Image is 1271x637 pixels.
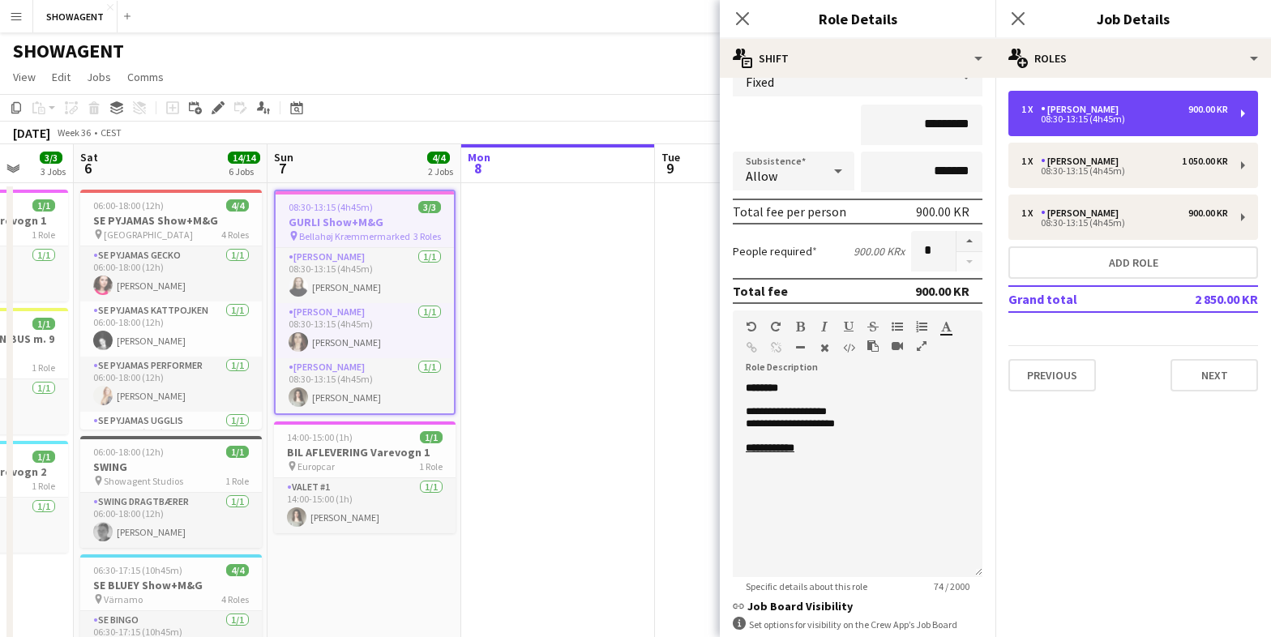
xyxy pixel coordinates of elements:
[733,617,982,632] div: Set options for visibility on the Crew App’s Job Board
[819,341,830,354] button: Clear Formatting
[419,460,443,472] span: 1 Role
[32,199,55,212] span: 1/1
[413,230,441,242] span: 3 Roles
[1021,167,1228,175] div: 08:30-13:15 (4h45m)
[274,150,293,165] span: Sun
[80,213,262,228] h3: SE PYJAMAS Show+M&G
[53,126,94,139] span: Week 36
[892,340,903,353] button: Insert video
[940,320,952,333] button: Text Color
[733,599,982,613] h3: Job Board Visibility
[1021,207,1041,219] div: 1 x
[1021,156,1041,167] div: 1 x
[40,152,62,164] span: 3/3
[104,593,143,605] span: Värnamo
[995,8,1271,29] h3: Job Details
[272,159,293,177] span: 7
[32,361,55,374] span: 1 Role
[52,70,71,84] span: Edit
[867,340,879,353] button: Paste as plain text
[1021,104,1041,115] div: 1 x
[1008,246,1258,279] button: Add role
[287,431,353,443] span: 14:00-15:00 (1h)
[32,318,55,330] span: 1/1
[221,229,249,241] span: 4 Roles
[93,199,164,212] span: 06:00-18:00 (12h)
[1021,219,1228,227] div: 08:30-13:15 (4h45m)
[854,244,905,259] div: 900.00 KR x
[276,215,454,229] h3: GURLI Show+M&G
[80,578,262,592] h3: SE BLUEY Show+M&G
[276,248,454,303] app-card-role: [PERSON_NAME]1/108:30-13:15 (4h45m)[PERSON_NAME]
[127,70,164,84] span: Comms
[794,341,806,354] button: Horizontal Line
[428,165,453,177] div: 2 Jobs
[276,358,454,413] app-card-role: [PERSON_NAME]1/108:30-13:15 (4h45m)[PERSON_NAME]
[420,431,443,443] span: 1/1
[1041,207,1125,219] div: [PERSON_NAME]
[80,150,98,165] span: Sat
[101,126,122,139] div: CEST
[892,320,903,333] button: Unordered List
[104,475,183,487] span: Showagent Studios
[33,1,118,32] button: SHOWAGENT
[1008,286,1156,312] td: Grand total
[276,303,454,358] app-card-role: [PERSON_NAME]1/108:30-13:15 (4h45m)[PERSON_NAME]
[80,190,262,430] app-job-card: 06:00-18:00 (12h)4/4SE PYJAMAS Show+M&G [GEOGRAPHIC_DATA]4 RolesSE PYJAMAS GECKO1/106:00-18:00 (1...
[1188,104,1228,115] div: 900.00 KR
[226,446,249,458] span: 1/1
[720,39,995,78] div: Shift
[13,70,36,84] span: View
[87,70,111,84] span: Jobs
[1008,359,1096,391] button: Previous
[1182,156,1228,167] div: 1 050.00 KR
[299,230,410,242] span: Bellahøj Kræmmermarked
[93,564,182,576] span: 06:30-17:15 (10h45m)
[770,320,781,333] button: Redo
[78,159,98,177] span: 6
[733,203,846,220] div: Total fee per person
[468,150,490,165] span: Mon
[746,74,774,90] span: Fixed
[418,201,441,213] span: 3/3
[1041,104,1125,115] div: [PERSON_NAME]
[1156,286,1258,312] td: 2 850.00 KR
[1021,115,1228,123] div: 08:30-13:15 (4h45m)
[225,475,249,487] span: 1 Role
[843,341,854,354] button: HTML Code
[733,283,788,299] div: Total fee
[229,165,259,177] div: 6 Jobs
[916,340,927,353] button: Fullscreen
[661,150,680,165] span: Tue
[6,66,42,88] a: View
[93,446,164,458] span: 06:00-18:00 (12h)
[659,159,680,177] span: 9
[80,66,118,88] a: Jobs
[465,159,490,177] span: 8
[226,199,249,212] span: 4/4
[274,478,456,533] app-card-role: Valet #11/114:00-15:00 (1h)[PERSON_NAME]
[915,283,969,299] div: 900.00 KR
[1170,359,1258,391] button: Next
[45,66,77,88] a: Edit
[80,357,262,412] app-card-role: SE PYJAMAS Performer1/106:00-18:00 (12h)[PERSON_NAME]
[819,320,830,333] button: Italic
[274,190,456,415] app-job-card: 08:30-13:15 (4h45m)3/3GURLI Show+M&G Bellahøj Kræmmermarked3 Roles[PERSON_NAME]1/108:30-13:15 (4h...
[80,436,262,548] div: 06:00-18:00 (12h)1/1SWING Showagent Studios1 RoleSWING Dragtbærer1/106:00-18:00 (12h)[PERSON_NAME]
[274,421,456,533] app-job-card: 14:00-15:00 (1h)1/1BIL AFLEVERING Varevogn 1 Europcar1 RoleValet #11/114:00-15:00 (1h)[PERSON_NAME]
[921,580,982,592] span: 74 / 2000
[289,201,373,213] span: 08:30-13:15 (4h45m)
[121,66,170,88] a: Comms
[32,451,55,463] span: 1/1
[80,493,262,548] app-card-role: SWING Dragtbærer1/106:00-18:00 (12h)[PERSON_NAME]
[221,593,249,605] span: 4 Roles
[916,203,969,220] div: 900.00 KR
[733,244,817,259] label: People required
[80,412,262,467] app-card-role: SE PYJAMAS UGGLIS1/106:00-18:00 (12h)
[867,320,879,333] button: Strikethrough
[80,301,262,357] app-card-role: SE PYJAMAS KATTPOJKEN1/106:00-18:00 (12h)[PERSON_NAME]
[41,165,66,177] div: 3 Jobs
[746,168,777,184] span: Allow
